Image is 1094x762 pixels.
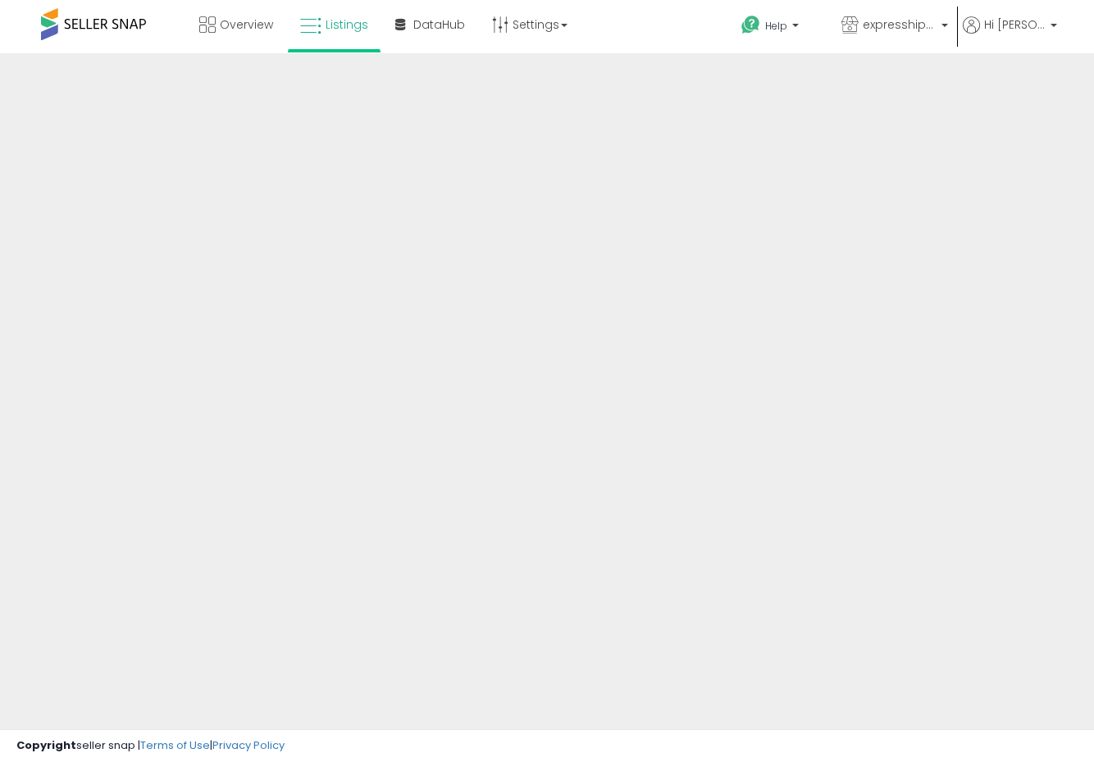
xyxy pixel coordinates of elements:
a: Help [728,2,827,53]
span: Overview [220,16,273,33]
span: expresshipping [863,16,937,33]
span: Listings [326,16,368,33]
span: DataHub [413,16,465,33]
a: Hi [PERSON_NAME] [963,16,1057,53]
i: Get Help [741,15,761,35]
span: Help [765,19,787,33]
span: Hi [PERSON_NAME] [984,16,1046,33]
